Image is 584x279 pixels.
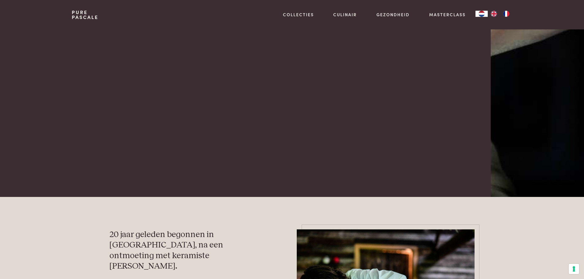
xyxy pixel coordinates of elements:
a: Culinair [333,11,357,18]
h3: 20 jaar geleden begonnen in [GEOGRAPHIC_DATA], na een ontmoeting met keramiste [PERSON_NAME]. [109,229,250,272]
a: Collecties [283,11,314,18]
button: Uw voorkeuren voor toestemming voor trackingtechnologieën [569,264,579,274]
div: Language [475,11,488,17]
ul: Language list [488,11,512,17]
a: EN [488,11,500,17]
a: Masterclass [429,11,466,18]
a: Gezondheid [376,11,410,18]
aside: Language selected: Nederlands [475,11,512,17]
a: NL [475,11,488,17]
a: FR [500,11,512,17]
a: PurePascale [72,10,98,20]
